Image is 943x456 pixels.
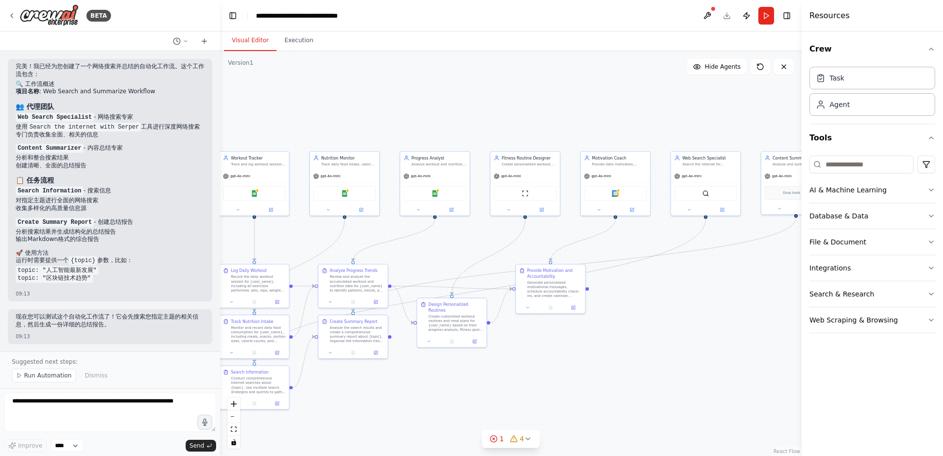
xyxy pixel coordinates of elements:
h3: 👥 代理团队 [16,102,204,111]
div: Content Summarizer [773,155,827,161]
span: gpt-4o-mini [772,174,792,178]
div: Workout Tracker [231,155,285,161]
div: Create Summary Report [330,319,377,324]
g: Edge from 142c925d-e9f6-4c7c-9aec-ecae1787665a to 990d0289-0ade-4406-a006-c1df0cb187c6 [449,219,528,295]
div: Provide Motivation and AccountabilityGenerate personalized motivational messages, schedule accoun... [515,264,586,314]
div: Conduct comprehensive internet searches about {topic}. Use multiple search strategies and queries... [231,376,285,394]
p: - 内容总结专家 [16,144,204,152]
div: Nutrition Monitor [321,155,376,161]
span: 4 [520,434,524,444]
div: Log Daily Workout [231,268,267,273]
button: Click to speak your automation idea [197,415,212,429]
h3: 📋 任务流程 [16,175,204,185]
button: Dismiss [80,369,112,382]
div: Nutrition MonitorTrack daily food intake, calorie consumption, macronutrient breakdown, and hydra... [309,151,380,216]
div: Provide daily motivation, accountability check-ins, and goal-oriented encouragement for {user_nam... [592,162,646,166]
p: - 网络搜索专家 [16,113,204,121]
button: Open in side panel [366,349,385,356]
g: Edge from 4c25c7b7-31a7-48e3-834d-e73a289d4c5f to bf66fa62-cadc-4af2-a7be-d8aa11394e8c [548,219,618,261]
button: zoom in [227,398,240,410]
div: React Flow controls [227,398,240,449]
button: Integrations [809,255,935,281]
g: Edge from 990d0289-0ade-4406-a006-c1df0cb187c6 to bf66fa62-cadc-4af2-a7be-d8aa11394e8c [490,286,512,325]
code: Search the internet with Serper [28,123,141,132]
li: 收集多样化的高质量信息源 [16,205,204,213]
li: 输出Markdown格式的综合报告 [16,236,204,243]
g: Edge from ea3ea50f-7140-4608-9791-9fcff77c4029 to 996b60e3-5639-44d5-a760-9abcf624e970 [293,334,315,390]
div: Record the daily workout session for {user_name}, including all exercises performed, sets, reps, ... [231,275,285,293]
li: 专门负责收集全面、相关的信息 [16,131,204,139]
button: Open in side panel [436,207,468,214]
button: Execution [277,30,321,51]
button: zoom out [227,410,240,423]
span: gpt-4o-mini [321,174,340,178]
div: Track Nutrition IntakeMonitor and record daily food consumption for {user_name}, including meals,... [219,315,290,359]
g: Edge from 44991377-1b38-4a43-975d-b1c2748110c3 to bf66fa62-cadc-4af2-a7be-d8aa11394e8c [391,283,512,292]
nav: breadcrumb [256,11,366,21]
g: Edge from f45a027f-e5c9-4eff-a2f5-dfca1d27cb85 to 44991377-1b38-4a43-975d-b1c2748110c3 [293,283,315,289]
button: Open in side panel [267,349,286,356]
span: Run Automation [24,372,72,379]
img: Google Sheets [251,190,258,197]
g: Edge from f26a1767-a7f8-4517-a919-6eb5609034ad to f45a027f-e5c9-4eff-a2f5-dfca1d27cb85 [251,219,257,261]
div: Design Personalized RoutinesCreate customized workout routines and meal plans for {user_name} bas... [416,298,487,348]
div: Version 1 [228,59,253,67]
span: gpt-4o-mini [591,174,611,178]
button: Hide right sidebar [780,9,794,23]
button: Send [186,440,216,452]
p: Suggested next steps: [12,358,208,366]
div: Design Personalized Routines [428,302,483,313]
button: Open in side panel [564,304,583,311]
button: Tools [809,124,935,152]
p: 运行时需要提供一个 参数，比如： [16,257,204,265]
button: Start a new chat [196,35,212,47]
div: Track Nutrition Intake [231,319,273,324]
div: Track and log workout sessions, including exercises performed, sets, reps, weights, and duration.... [231,162,285,166]
code: {topic} [69,256,97,265]
button: Open in side panel [616,207,648,214]
div: Database & Data [809,211,868,221]
button: No output available [341,298,365,305]
h4: Resources [809,10,850,22]
button: Open in side panel [255,207,287,214]
img: SerperDevTool [702,190,709,197]
button: Open in side panel [366,298,385,305]
div: Provide Motivation and Accountability [527,268,582,279]
div: 09:13 [16,290,204,297]
g: Edge from 1c169fc5-7d91-4ae5-8cf6-5bbe4cf5d213 to 44991377-1b38-4a43-975d-b1c2748110c3 [293,283,315,340]
div: Progress AnalystAnalyze workout and nutrition data to identify trends, patterns, and correlations... [400,151,471,216]
div: Progress Analyst [412,155,466,161]
div: Tools [809,152,935,341]
div: Review and analyze the accumulated workout and nutrition data for {user_name} to identify pattern... [330,275,384,293]
button: Switch to previous chat [169,35,193,47]
code: Web Search Specialist [16,113,94,122]
div: Content SummarizerAnalyze and synthesize search results about {topic} into clear, comprehensive s... [761,151,832,215]
code: Search Information [16,187,83,195]
p: - 创建总结报告 [16,218,204,226]
button: Search & Research [809,281,935,307]
button: Hide left sidebar [226,9,240,23]
img: Logo [20,4,79,27]
span: Drop tools here [783,190,809,195]
button: Hide Agents [687,59,747,75]
h2: 🚀 使用方法 [16,249,204,257]
div: Web Search Specialist [682,155,737,161]
button: Web Scraping & Browsing [809,307,935,333]
div: Create Summary ReportAnalyze the search results and create a comprehensive summary report about {... [318,315,388,359]
g: Edge from dd5a1f7b-e5f1-4191-98ef-3e2a584ca058 to 44991377-1b38-4a43-975d-b1c2748110c3 [350,219,438,261]
div: Search & Research [809,289,874,299]
div: AI & Machine Learning [809,185,887,195]
span: gpt-4o-mini [501,174,521,178]
div: Motivation CoachProvide daily motivation, accountability check-ins, and goal-oriented encourageme... [580,151,651,216]
div: Task [830,73,844,83]
div: Agent [830,100,850,109]
div: Search the internet for comprehensive and relevant information about {topic}, using effective sea... [682,162,737,166]
button: File & Document [809,229,935,255]
button: No output available [341,349,365,356]
button: No output available [243,400,267,407]
button: Open in side panel [267,400,286,407]
button: No output available [440,338,464,345]
button: No output available [539,304,563,311]
div: Track daily food intake, calorie consumption, macronutrient breakdown, and hydration levels for {... [321,162,376,166]
span: Improve [18,442,42,450]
